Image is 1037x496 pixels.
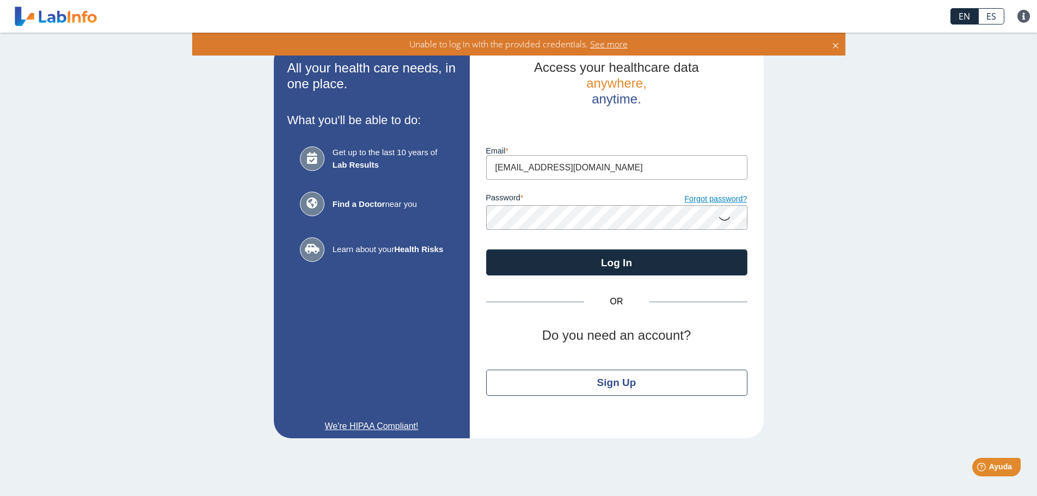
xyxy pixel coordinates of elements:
b: Find a Doctor [333,199,385,209]
h3: What you'll be able to do: [287,113,456,127]
span: Unable to log in with the provided credentials. [409,38,588,50]
h2: Do you need an account? [486,328,747,344]
a: We're HIPAA Compliant! [287,420,456,433]
b: Lab Results [333,160,379,169]
a: ES [978,8,1004,25]
span: near you [333,198,443,211]
span: Access your healthcare data [534,60,699,75]
span: OR [584,295,649,308]
button: Log In [486,249,747,275]
span: See more [588,38,628,50]
span: Get up to the last 10 years of [333,146,443,171]
b: Health Risks [394,244,443,254]
label: Email [486,146,747,155]
label: password [486,193,617,205]
span: anytime. [592,91,641,106]
iframe: Help widget launcher [940,454,1025,484]
a: Forgot password? [617,193,747,205]
span: Learn about your [333,243,443,256]
h2: All your health care needs, in one place. [287,60,456,92]
span: anywhere, [586,76,647,90]
button: Sign Up [486,370,747,396]
a: EN [950,8,978,25]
